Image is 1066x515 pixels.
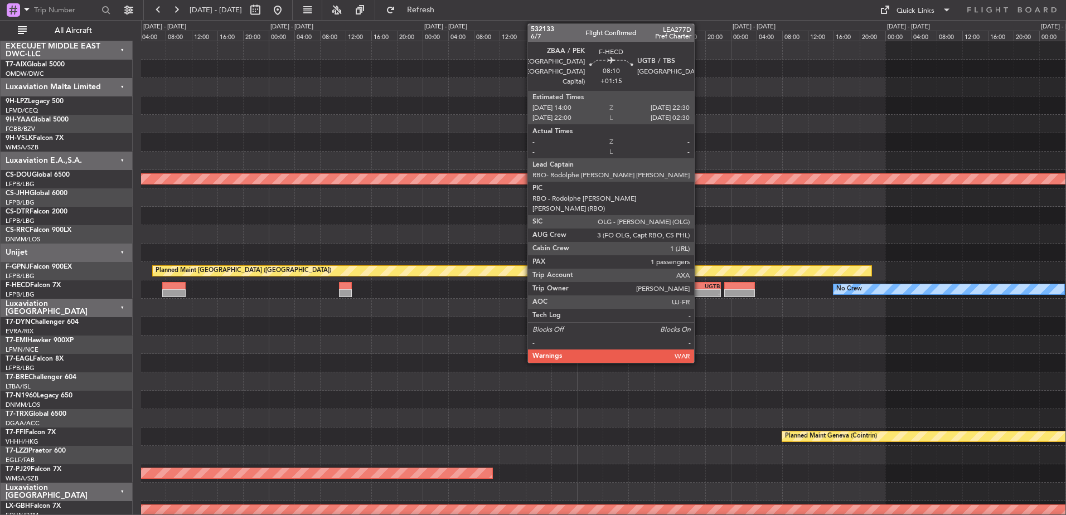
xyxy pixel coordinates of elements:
div: 12:00 [192,31,217,41]
span: CS-JHH [6,190,30,197]
a: LFMN/NCE [6,346,38,354]
a: LFPB/LBG [6,217,35,225]
a: CS-RRCFalcon 900LX [6,227,71,234]
span: 9H-YAA [6,116,31,123]
div: 16:00 [680,31,705,41]
a: F-HECDFalcon 7X [6,282,61,289]
div: 00:00 [1039,31,1065,41]
a: OMDW/DWC [6,70,44,78]
span: T7-N1960 [6,392,37,399]
span: T7-FFI [6,429,25,436]
a: 9H-VSLKFalcon 7X [6,135,64,142]
span: F-GPNJ [6,264,30,270]
div: 16:00 [526,31,551,41]
a: WMSA/SZB [6,474,38,483]
div: 08:00 [320,31,346,41]
button: Refresh [381,1,448,19]
div: 04:00 [140,31,166,41]
span: All Aircraft [29,27,118,35]
span: Refresh [398,6,444,14]
div: ZBAA [667,283,694,289]
div: [DATE] - [DATE] [887,22,930,32]
div: [DATE] - [DATE] [733,22,776,32]
div: 04:00 [448,31,474,41]
div: UGTB [694,283,720,289]
span: T7-EMI [6,337,27,344]
div: 20:00 [397,31,423,41]
a: T7-EMIHawker 900XP [6,337,74,344]
div: 20:00 [1014,31,1039,41]
a: DGAA/ACC [6,419,40,427]
span: T7-PJ29 [6,466,31,473]
div: [DATE] - [DATE] [579,22,622,32]
span: [DATE] - [DATE] [190,5,242,15]
div: 00:00 [885,31,911,41]
span: 9H-VSLK [6,135,33,142]
a: T7-EAGLFalcon 8X [6,356,64,362]
div: 04:00 [603,31,628,41]
div: 04:00 [757,31,782,41]
a: T7-LZZIPraetor 600 [6,448,66,454]
div: Planned Maint [GEOGRAPHIC_DATA] ([GEOGRAPHIC_DATA]) [156,263,331,279]
span: F-HECD [6,282,30,289]
a: LFPB/LBG [6,364,35,372]
a: VHHH/HKG [6,438,38,446]
div: 16:00 [217,31,243,41]
a: LX-GBHFalcon 7X [6,503,61,509]
div: Planned Maint Geneva (Cointrin) [785,428,877,445]
span: T7-EAGL [6,356,33,362]
a: 9H-YAAGlobal 5000 [6,116,69,123]
div: - [694,290,720,297]
button: All Aircraft [12,22,121,40]
a: T7-N1960Legacy 650 [6,392,72,399]
span: T7-LZZI [6,448,28,454]
div: [DATE] - [DATE] [143,22,186,32]
div: 08:00 [937,31,962,41]
span: T7-TRX [6,411,28,417]
a: LFPB/LBG [6,272,35,280]
a: T7-DYNChallenger 604 [6,319,79,325]
span: CS-DOU [6,172,32,178]
div: [DATE] - [DATE] [424,22,467,32]
div: 20:00 [243,31,269,41]
div: 08:00 [166,31,191,41]
a: DNMM/LOS [6,235,40,244]
div: 00:00 [423,31,448,41]
div: 04:00 [911,31,937,41]
a: FCBB/BZV [6,125,35,133]
a: T7-BREChallenger 604 [6,374,76,381]
button: Quick Links [874,1,957,19]
div: Quick Links [897,6,934,17]
span: 9H-LPZ [6,98,28,105]
input: Trip Number [34,2,98,18]
a: T7-PJ29Falcon 7X [6,466,61,473]
div: 12:00 [346,31,371,41]
div: 20:00 [705,31,731,41]
span: CS-DTR [6,208,30,215]
div: 12:00 [500,31,525,41]
div: 04:00 [294,31,320,41]
span: T7-BRE [6,374,28,381]
div: 12:00 [654,31,680,41]
a: CS-DTRFalcon 2000 [6,208,67,215]
div: 00:00 [577,31,603,41]
span: T7-DYN [6,319,31,325]
div: 16:00 [371,31,397,41]
a: WMSA/SZB [6,143,38,152]
a: EGLF/FAB [6,456,35,464]
div: 16:00 [988,31,1014,41]
div: 20:00 [860,31,885,41]
div: No Crew [836,281,862,298]
a: LTBA/ISL [6,382,31,391]
span: T7-AIX [6,61,27,68]
a: EVRA/RIX [6,327,33,336]
span: CS-RRC [6,227,30,234]
div: 20:00 [551,31,577,41]
a: CS-JHHGlobal 6000 [6,190,67,197]
div: [DATE] - [DATE] [270,22,313,32]
a: DNMM/LOS [6,401,40,409]
div: 08:00 [628,31,654,41]
a: CS-DOUGlobal 6500 [6,172,70,178]
a: LFPB/LBG [6,198,35,207]
a: T7-AIXGlobal 5000 [6,61,65,68]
